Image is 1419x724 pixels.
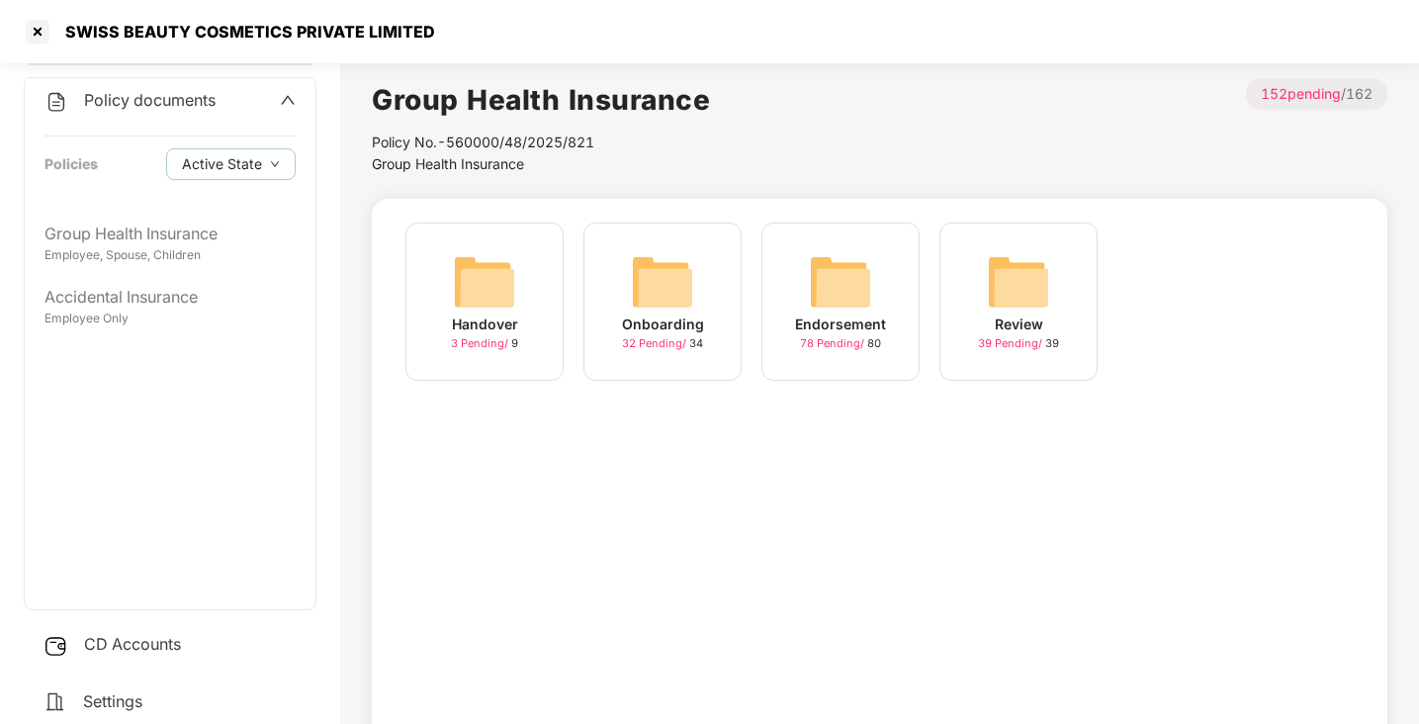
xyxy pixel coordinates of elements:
h1: Group Health Insurance [372,78,710,122]
div: Review [995,314,1043,335]
div: 9 [451,335,518,352]
span: up [280,92,296,108]
span: 78 Pending / [800,336,867,350]
div: Endorsement [795,314,886,335]
div: 39 [978,335,1059,352]
p: / 162 [1246,78,1387,110]
div: Employee Only [44,310,296,328]
img: svg+xml;base64,PHN2ZyB4bWxucz0iaHR0cDovL3d3dy53My5vcmcvMjAwMC9zdmciIHdpZHRoPSI2NCIgaGVpZ2h0PSI2NC... [453,250,516,314]
span: 152 pending [1261,85,1341,102]
div: 34 [622,335,703,352]
span: Active State [182,153,262,175]
div: Group Health Insurance [44,222,296,246]
img: svg+xml;base64,PHN2ZyB4bWxucz0iaHR0cDovL3d3dy53My5vcmcvMjAwMC9zdmciIHdpZHRoPSI2NCIgaGVpZ2h0PSI2NC... [631,250,694,314]
img: svg+xml;base64,PHN2ZyB4bWxucz0iaHR0cDovL3d3dy53My5vcmcvMjAwMC9zdmciIHdpZHRoPSI2NCIgaGVpZ2h0PSI2NC... [809,250,872,314]
span: Settings [83,691,142,711]
div: Policy No.- 560000/48/2025/821 [372,132,710,153]
div: SWISS BEAUTY COSMETICS PRIVATE LIMITED [53,22,435,42]
span: CD Accounts [84,634,181,654]
div: Policies [44,153,98,175]
span: Group Health Insurance [372,155,524,172]
img: svg+xml;base64,PHN2ZyB4bWxucz0iaHR0cDovL3d3dy53My5vcmcvMjAwMC9zdmciIHdpZHRoPSI2NCIgaGVpZ2h0PSI2NC... [987,250,1050,314]
div: Employee, Spouse, Children [44,246,296,265]
div: 80 [800,335,881,352]
span: Policy documents [84,90,216,110]
img: svg+xml;base64,PHN2ZyB3aWR0aD0iMjUiIGhlaWdodD0iMjQiIHZpZXdCb3g9IjAgMCAyNSAyNCIgZmlsbD0ibm9uZSIgeG... [44,634,68,658]
span: 3 Pending / [451,336,511,350]
img: svg+xml;base64,PHN2ZyB4bWxucz0iaHR0cDovL3d3dy53My5vcmcvMjAwMC9zdmciIHdpZHRoPSIyNCIgaGVpZ2h0PSIyNC... [44,90,68,114]
img: svg+xml;base64,PHN2ZyB4bWxucz0iaHR0cDovL3d3dy53My5vcmcvMjAwMC9zdmciIHdpZHRoPSIyNCIgaGVpZ2h0PSIyNC... [44,690,67,714]
div: Handover [452,314,518,335]
span: 32 Pending / [622,336,689,350]
span: down [270,159,280,170]
div: Accidental Insurance [44,285,296,310]
button: Active Statedown [166,148,296,180]
span: 39 Pending / [978,336,1045,350]
div: Onboarding [622,314,704,335]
